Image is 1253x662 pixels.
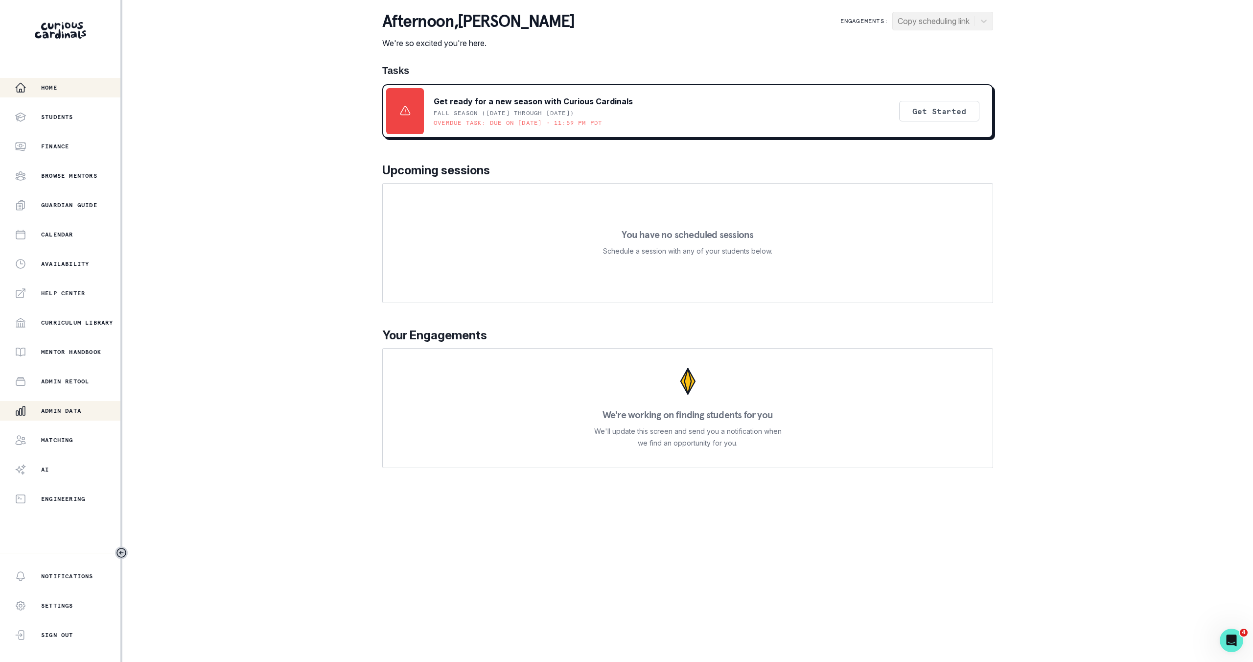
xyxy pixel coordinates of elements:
[41,495,85,503] p: Engineering
[603,410,773,420] p: We're working on finding students for you
[382,37,575,49] p: We're so excited you're here.
[603,245,772,257] p: Schedule a session with any of your students below.
[41,572,93,580] p: Notifications
[41,436,73,444] p: Matching
[434,119,602,127] p: Overdue task: Due on [DATE] • 11:59 PM PDT
[41,378,89,385] p: Admin Retool
[41,466,49,473] p: AI
[115,546,128,559] button: Toggle sidebar
[41,84,57,92] p: Home
[382,12,575,31] p: afternoon , [PERSON_NAME]
[434,95,633,107] p: Get ready for a new season with Curious Cardinals
[1220,629,1243,652] iframe: Intercom live chat
[41,113,73,121] p: Students
[840,17,888,25] p: Engagements:
[41,172,97,180] p: Browse Mentors
[41,348,101,356] p: Mentor Handbook
[41,319,114,327] p: Curriculum Library
[35,22,86,39] img: Curious Cardinals Logo
[622,230,753,239] p: You have no scheduled sessions
[41,289,85,297] p: Help Center
[41,231,73,238] p: Calendar
[41,407,81,415] p: Admin Data
[434,109,574,117] p: Fall Season ([DATE] through [DATE])
[1240,629,1248,637] span: 4
[594,426,782,449] p: We'll update this screen and send you a notification when we find an opportunity for you.
[41,602,73,610] p: Settings
[41,260,89,268] p: Availability
[41,631,73,639] p: Sign Out
[382,65,993,76] h1: Tasks
[382,162,993,179] p: Upcoming sessions
[899,101,979,121] button: Get Started
[41,142,69,150] p: Finance
[41,201,97,209] p: Guardian Guide
[382,327,993,344] p: Your Engagements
